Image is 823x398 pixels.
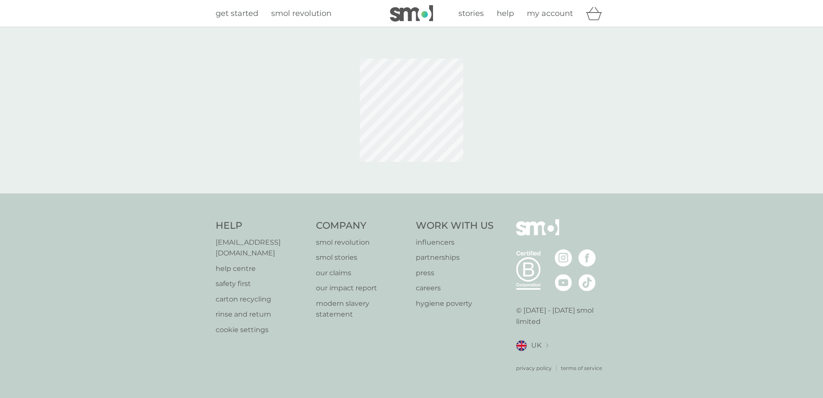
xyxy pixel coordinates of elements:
span: UK [531,340,541,351]
span: stories [458,9,484,18]
a: cookie settings [216,324,307,336]
a: smol revolution [316,237,408,248]
a: partnerships [416,252,494,263]
p: © [DATE] - [DATE] smol limited [516,305,608,327]
a: rinse and return [216,309,307,320]
a: get started [216,7,258,20]
h4: Help [216,219,307,233]
a: stories [458,7,484,20]
a: safety first [216,278,307,289]
img: smol [390,5,433,22]
img: visit the smol Instagram page [555,249,572,267]
a: [EMAIL_ADDRESS][DOMAIN_NAME] [216,237,307,259]
a: carton recycling [216,294,307,305]
a: smol revolution [271,7,331,20]
a: my account [527,7,573,20]
a: our claims [316,267,408,279]
img: visit the smol Tiktok page [579,274,596,291]
a: modern slavery statement [316,298,408,320]
span: help [497,9,514,18]
a: help centre [216,263,307,274]
a: press [416,267,494,279]
span: smol revolution [271,9,331,18]
span: get started [216,9,258,18]
a: privacy policy [516,364,552,372]
a: our impact report [316,283,408,294]
a: influencers [416,237,494,248]
img: visit the smol Facebook page [579,249,596,267]
a: smol stories [316,252,408,263]
img: UK flag [516,340,527,351]
h4: Work With Us [416,219,494,233]
img: visit the smol Youtube page [555,274,572,291]
img: select a new location [546,343,548,348]
h4: Company [316,219,408,233]
a: help [497,7,514,20]
a: hygiene poverty [416,298,494,309]
img: smol [516,219,559,249]
a: careers [416,283,494,294]
a: terms of service [561,364,602,372]
span: my account [527,9,573,18]
div: basket [586,5,607,22]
